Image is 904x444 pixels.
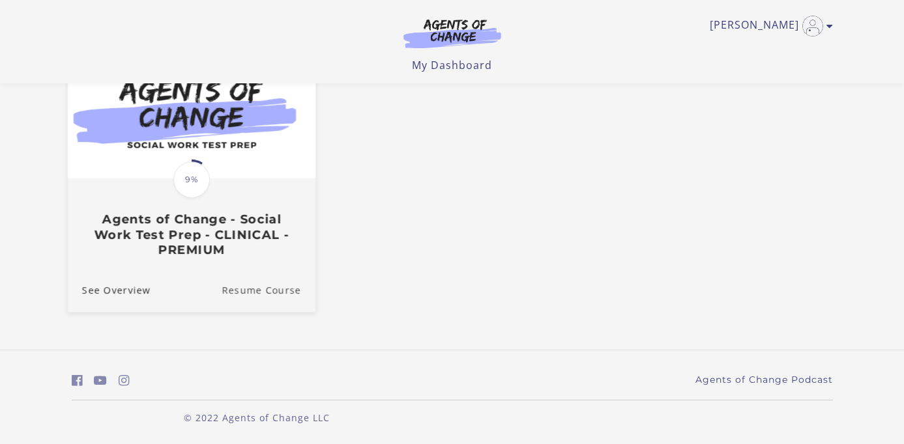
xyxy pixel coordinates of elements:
span: 9% [173,161,210,198]
a: Agents of Change Podcast [695,373,833,387]
a: Toggle menu [710,16,826,36]
img: Agents of Change Logo [390,18,515,48]
i: https://www.facebook.com/groups/aswbtestprep (Open in a new window) [72,374,83,387]
a: Agents of Change - Social Work Test Prep - CLINICAL - PREMIUM: See Overview [67,268,150,312]
a: https://www.facebook.com/groups/aswbtestprep (Open in a new window) [72,371,83,390]
i: https://www.instagram.com/agentsofchangeprep/ (Open in a new window) [119,374,130,387]
a: https://www.youtube.com/c/AgentsofChangeTestPrepbyMeaganMitchell (Open in a new window) [94,371,107,390]
a: Agents of Change - Social Work Test Prep - CLINICAL - PREMIUM: Resume Course [222,268,315,312]
i: https://www.youtube.com/c/AgentsofChangeTestPrepbyMeaganMitchell (Open in a new window) [94,374,107,387]
a: My Dashboard [412,58,492,72]
a: https://www.instagram.com/agentsofchangeprep/ (Open in a new window) [119,371,130,390]
h3: Agents of Change - Social Work Test Prep - CLINICAL - PREMIUM [81,212,300,258]
p: © 2022 Agents of Change LLC [72,411,442,424]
